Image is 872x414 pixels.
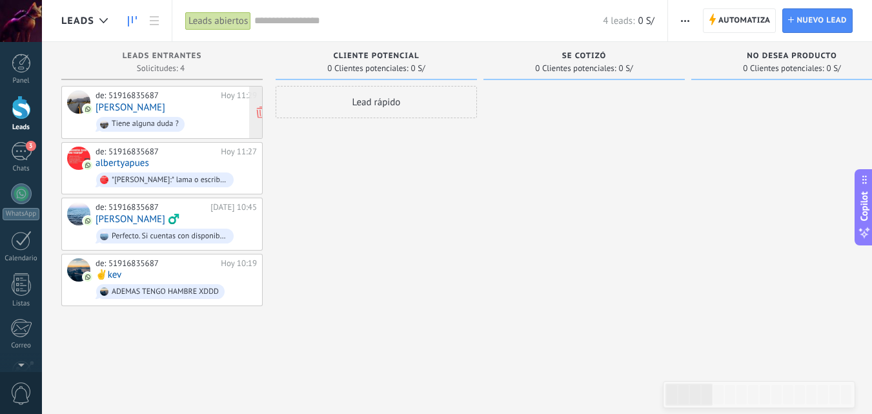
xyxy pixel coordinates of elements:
[3,254,40,263] div: Calendario
[327,65,408,72] span: 0 Clientes potenciales:
[96,202,206,212] div: de: 51916835687
[3,77,40,85] div: Panel
[96,147,216,157] div: de: 51916835687
[96,214,179,225] a: [PERSON_NAME] ‍♂️
[562,52,606,61] span: SE COTIZÓ
[3,342,40,350] div: Correo
[221,147,257,157] div: Hoy 11:27
[121,8,143,34] a: Leads
[96,102,165,113] a: [PERSON_NAME]
[743,65,824,72] span: 0 Clientes potenciales:
[619,65,633,72] span: 0 S/
[221,90,257,101] div: Hoy 11:29
[796,9,847,32] span: Nuevo lead
[276,86,477,118] div: Lead rápido
[858,191,871,221] span: Copilot
[67,147,90,170] div: albertyapues
[112,176,228,185] div: *[PERSON_NAME]:* lama o escriba al numero del anuncio
[96,90,216,101] div: de: 51916835687
[718,9,771,32] span: Automatiza
[67,90,90,114] div: Oscar Nolasco
[83,105,92,114] img: com.amocrm.amocrmwa.svg
[333,52,419,61] span: CLIENTE POTENCIAL
[221,258,257,269] div: Hoy 10:19
[3,300,40,308] div: Listas
[68,52,256,63] div: Leads Entrantes
[123,52,202,61] span: Leads Entrantes
[61,15,94,27] span: Leads
[638,15,654,27] span: 0 S/
[96,158,149,169] a: albertyapues
[3,208,39,220] div: WhatsApp
[676,8,695,33] button: Más
[67,258,90,282] div: ✌kev
[782,8,853,33] a: Nuevo lead
[827,65,841,72] span: 0 S/
[96,269,121,280] a: ✌kev
[112,287,219,296] div: ADEMAS TENGO HAMBRE XDDD
[747,52,837,61] span: NO DESEA PRODUCTO
[490,52,678,63] div: SE COTIZÓ
[603,15,634,27] span: 4 leads:
[137,65,185,72] span: Solicitudes: 4
[83,273,92,282] img: com.amocrm.amocrmwa.svg
[83,161,92,170] img: com.amocrm.amocrmwa.svg
[411,65,425,72] span: 0 S/
[143,8,165,34] a: Lista
[703,8,776,33] a: Automatiza
[535,65,616,72] span: 0 Clientes potenciales:
[112,119,179,129] div: Tiene alguna duda ?
[67,202,90,225] div: NOHELIA ‍♂️
[3,165,40,173] div: Chats
[185,12,251,30] div: Leads abiertos
[210,202,257,212] div: [DATE] 10:45
[26,141,36,151] span: 3
[3,123,40,132] div: Leads
[96,258,216,269] div: de: 51916835687
[282,52,471,63] div: CLIENTE POTENCIAL
[112,232,228,241] div: Perfecto. Si cuentas con disponibilidad inmediata, por favor comunícate al WhatsApp 946214441 ind...
[83,216,92,225] img: com.amocrm.amocrmwa.svg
